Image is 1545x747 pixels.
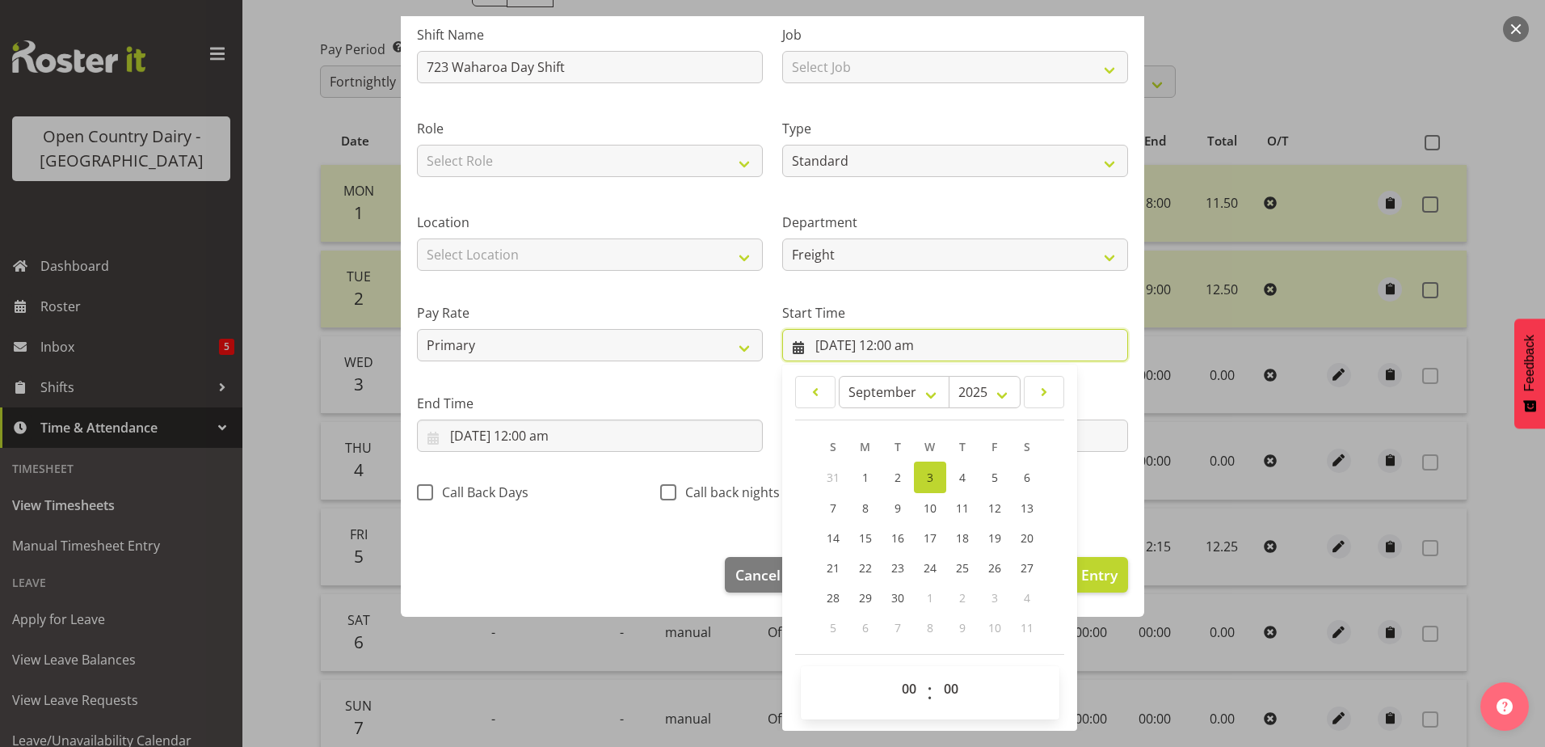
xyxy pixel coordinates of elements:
[991,439,997,454] span: F
[1021,500,1034,516] span: 13
[782,303,1128,323] label: Start Time
[979,523,1011,553] a: 19
[895,500,901,516] span: 9
[924,530,937,546] span: 17
[924,500,937,516] span: 10
[830,500,836,516] span: 7
[882,462,914,493] a: 2
[849,583,882,613] a: 29
[849,493,882,523] a: 8
[979,553,1011,583] a: 26
[1011,493,1043,523] a: 13
[862,500,869,516] span: 8
[959,590,966,606] span: 2
[860,439,870,454] span: M
[891,590,904,606] span: 30
[676,484,780,500] span: Call back nights
[417,303,763,323] label: Pay Rate
[817,553,849,583] a: 21
[988,530,1001,546] span: 19
[882,523,914,553] a: 16
[991,470,998,485] span: 5
[725,557,791,593] button: Cancel
[849,462,882,493] a: 1
[946,523,979,553] a: 18
[988,500,1001,516] span: 12
[956,530,969,546] span: 18
[417,420,763,452] input: Click to select...
[1011,523,1043,553] a: 20
[433,484,528,500] span: Call Back Days
[830,439,836,454] span: S
[1522,335,1537,391] span: Feedback
[914,493,946,523] a: 10
[959,439,966,454] span: T
[895,620,901,635] span: 7
[1011,553,1043,583] a: 27
[1021,620,1034,635] span: 11
[959,470,966,485] span: 4
[827,560,840,576] span: 21
[1024,439,1030,454] span: S
[859,530,872,546] span: 15
[417,119,763,138] label: Role
[1024,470,1030,485] span: 6
[927,470,933,485] span: 3
[1024,590,1030,606] span: 4
[956,560,969,576] span: 25
[946,553,979,583] a: 25
[782,119,1128,138] label: Type
[956,500,969,516] span: 11
[959,620,966,635] span: 9
[927,620,933,635] span: 8
[891,560,904,576] span: 23
[859,560,872,576] span: 22
[891,530,904,546] span: 16
[979,462,1011,493] a: 5
[979,493,1011,523] a: 12
[782,25,1128,44] label: Job
[914,553,946,583] a: 24
[849,553,882,583] a: 22
[817,493,849,523] a: 7
[827,590,840,606] span: 28
[924,560,937,576] span: 24
[849,523,882,553] a: 15
[735,564,781,585] span: Cancel
[991,590,998,606] span: 3
[914,462,946,493] a: 3
[946,462,979,493] a: 4
[927,590,933,606] span: 1
[827,470,840,485] span: 31
[417,213,763,232] label: Location
[1011,462,1043,493] a: 6
[1021,530,1034,546] span: 20
[817,583,849,613] a: 28
[862,620,869,635] span: 6
[882,553,914,583] a: 23
[914,523,946,553] a: 17
[988,560,1001,576] span: 26
[859,590,872,606] span: 29
[988,620,1001,635] span: 10
[924,439,935,454] span: W
[1514,319,1545,428] button: Feedback - Show survey
[830,620,836,635] span: 5
[882,493,914,523] a: 9
[417,394,763,413] label: End Time
[782,213,1128,232] label: Department
[927,673,932,713] span: :
[827,530,840,546] span: 14
[946,493,979,523] a: 11
[895,470,901,485] span: 2
[1497,698,1513,715] img: help-xxl-2.png
[862,470,869,485] span: 1
[1021,560,1034,576] span: 27
[417,25,763,44] label: Shift Name
[882,583,914,613] a: 30
[417,51,763,83] input: Shift Name
[782,329,1128,361] input: Click to select...
[1027,565,1118,585] span: Update Entry
[895,439,901,454] span: T
[817,523,849,553] a: 14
